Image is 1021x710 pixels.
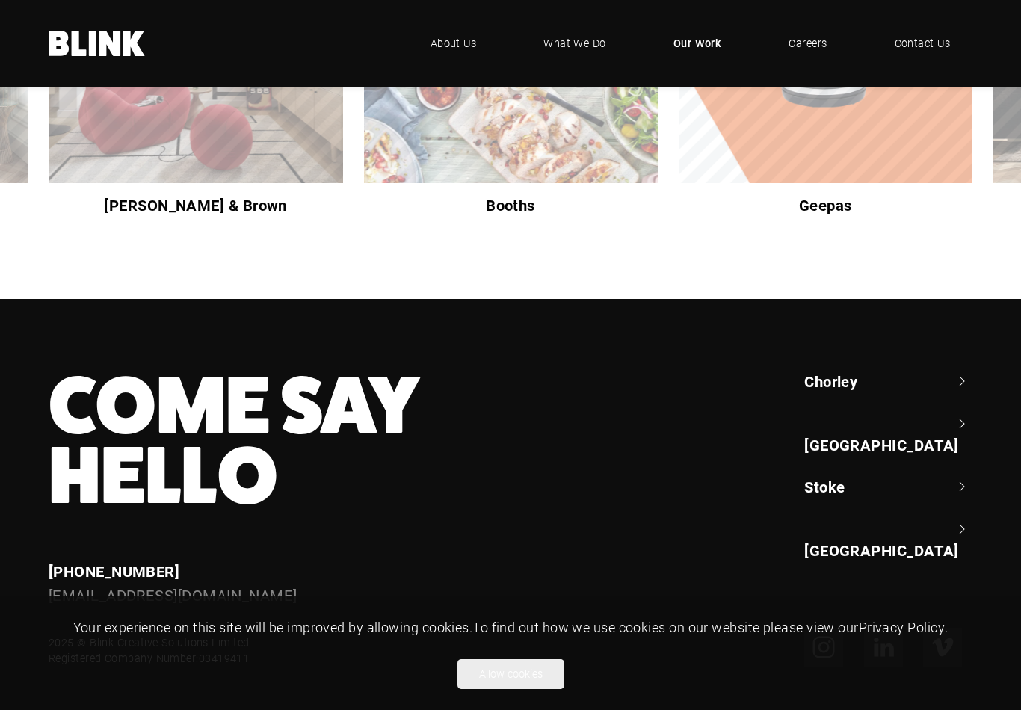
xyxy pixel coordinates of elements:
[431,35,477,52] span: About Us
[859,618,945,636] a: Privacy Policy
[49,31,146,56] a: Home
[673,35,722,52] span: Our Work
[73,618,948,636] span: Your experience on this site will be improved by allowing cookies. To find out how we use cookies...
[679,194,972,217] h3: Geepas
[49,585,297,605] a: [EMAIL_ADDRESS][DOMAIN_NAME]
[766,21,849,66] a: Careers
[457,659,564,689] button: Allow cookies
[804,371,972,392] a: Chorley
[363,194,657,217] h3: Booths
[49,561,179,581] a: [PHONE_NUMBER]
[804,413,972,456] a: [GEOGRAPHIC_DATA]
[804,476,972,497] a: Stoke
[521,21,629,66] a: What We Do
[895,35,951,52] span: Contact Us
[651,21,744,66] a: Our Work
[49,194,342,217] h3: [PERSON_NAME] & Brown
[804,519,972,561] a: [GEOGRAPHIC_DATA]
[408,21,499,66] a: About Us
[49,371,594,511] h3: Come Say Hello
[872,21,973,66] a: Contact Us
[543,35,606,52] span: What We Do
[789,35,827,52] span: Careers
